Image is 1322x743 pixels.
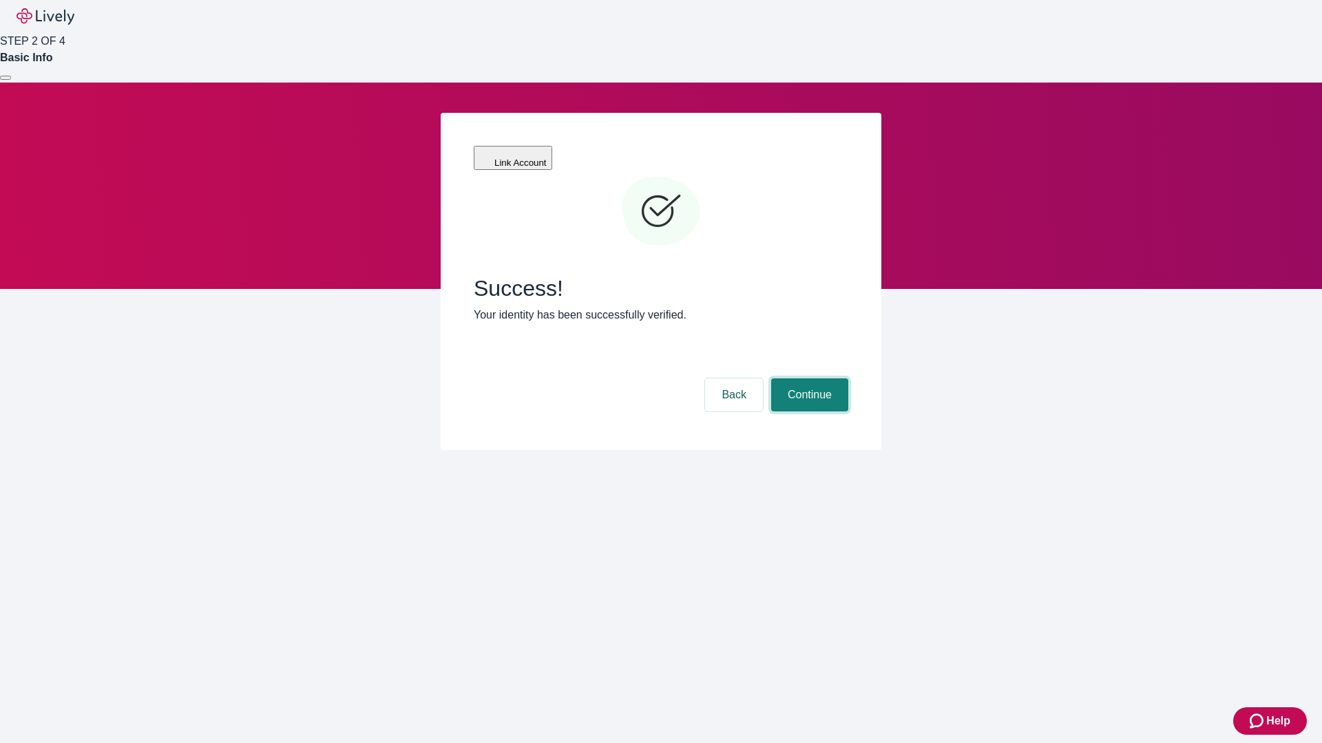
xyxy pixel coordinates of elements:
svg: Zendesk support icon [1250,713,1266,729]
img: Lively [17,8,74,25]
span: Success! [474,275,848,301]
button: Back [705,378,763,411]
span: Help [1266,713,1290,729]
svg: Checkmark icon [620,171,702,253]
button: Link Account [474,146,552,170]
p: Your identity has been successfully verified. [474,307,848,323]
button: Zendesk support iconHelp [1233,707,1307,735]
button: Continue [771,378,848,411]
